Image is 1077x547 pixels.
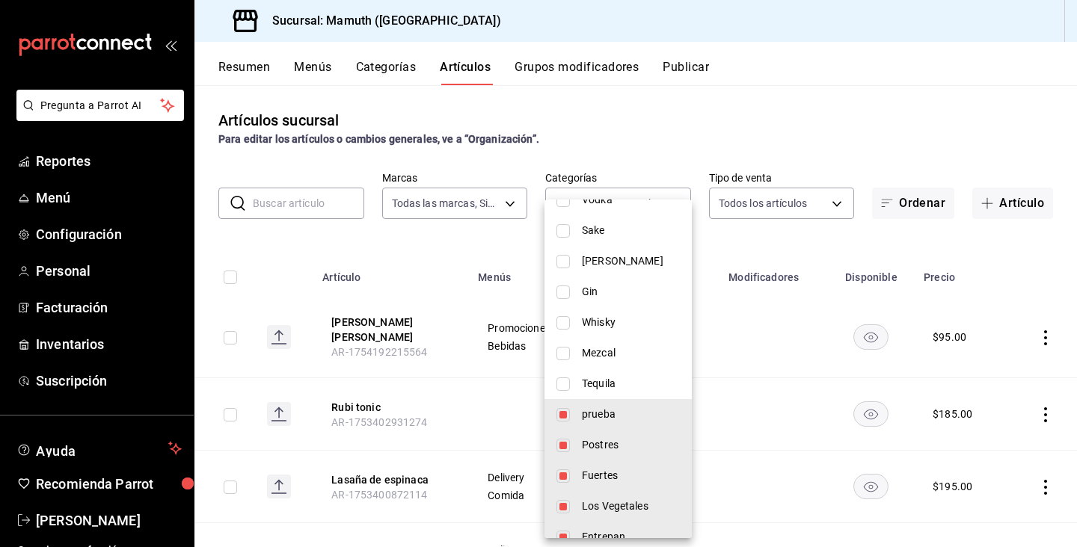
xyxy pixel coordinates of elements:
[582,407,680,422] span: prueba
[582,529,680,545] span: Entrepan
[582,498,680,514] span: Los Vegetales
[582,253,680,269] span: [PERSON_NAME]
[582,192,680,208] span: Vodka
[582,315,680,330] span: Whisky
[582,223,680,238] span: Sake
[582,345,680,361] span: Mezcal
[582,468,680,483] span: Fuertes
[582,437,680,453] span: Postres
[582,376,680,392] span: Tequila
[582,284,680,300] span: Gin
